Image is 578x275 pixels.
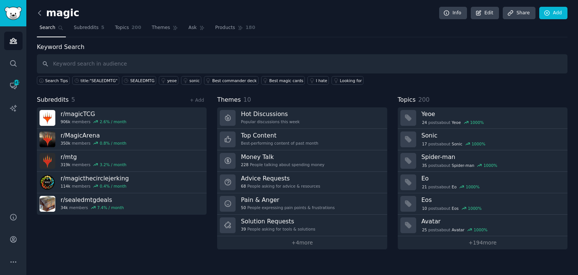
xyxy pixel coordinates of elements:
span: Eos [452,206,459,211]
a: Share [503,7,535,20]
h3: Hot Discussions [241,110,300,118]
a: SEALEDMTG [122,76,156,85]
span: 50 [241,205,246,210]
h3: Avatar [421,217,562,225]
span: Topics [398,95,416,105]
label: Keyword Search [37,43,84,50]
a: r/mtg319kmembers3.2% / month [37,150,207,172]
h2: magic [37,7,79,19]
a: Add [539,7,567,20]
a: + Add [190,98,204,103]
span: 17 [422,141,427,147]
span: 21 [422,184,427,189]
a: Eos10postsaboutEos1000% [398,193,567,215]
span: Products [215,24,235,31]
span: Yeoe [452,120,461,125]
span: 39 [241,226,246,232]
h3: Solution Requests [241,217,315,225]
span: 228 [241,162,248,167]
img: magicthecirclejerking [40,174,55,190]
button: Search Tips [37,76,70,85]
div: post s about [421,119,485,126]
div: 0.8 % / month [100,141,126,146]
span: Sonic [452,141,462,147]
div: People expressing pain points & frustrations [241,205,335,210]
a: r/magicTCG906kmembers2.6% / month [37,107,207,129]
div: Best magic cards [269,78,303,83]
h3: Top Content [241,131,318,139]
span: 200 [418,96,429,103]
a: sonic [181,76,201,85]
a: r/MagicArena350kmembers0.8% / month [37,129,207,150]
span: 114k [61,183,70,189]
a: Solution Requests39People asking for tools & solutions [217,215,387,236]
span: 341 [13,80,20,85]
h3: r/ mtg [61,153,126,161]
div: post s about [421,205,482,212]
a: Sonic17postsaboutSonic1000% [398,129,567,150]
div: Best-performing content of past month [241,141,318,146]
span: Themes [152,24,170,31]
a: Subreddits5 [71,22,107,37]
span: Subreddits [37,95,69,105]
a: Topics200 [112,22,144,37]
span: 34k [61,205,68,210]
div: post s about [421,162,498,169]
div: post s about [421,141,486,147]
div: 2.6 % / month [100,119,126,124]
a: Money Talk228People talking about spending money [217,150,387,172]
h3: r/ magicTCG [61,110,126,118]
a: Spider-man35postsaboutSpider-man1000% [398,150,567,172]
span: Ask [189,24,197,31]
div: 1000 % [468,206,482,211]
div: sonic [189,78,199,83]
span: Avatar [452,227,464,232]
div: 1000 % [466,184,480,189]
div: 1000 % [472,141,485,147]
a: Top ContentBest-performing content of past month [217,129,387,150]
span: Subreddits [74,24,99,31]
span: Themes [217,95,241,105]
div: yeoe [167,78,177,83]
span: 350k [61,141,70,146]
div: SEALEDMTG [130,78,155,83]
span: 10 [422,206,427,211]
span: 200 [132,24,141,31]
div: People asking for tools & solutions [241,226,315,232]
div: 7.4 % / month [97,205,124,210]
a: title:"SEALEDMTG" [72,76,119,85]
a: Hot DiscussionsPopular discussions this week [217,107,387,129]
img: sealedmtgdeals [40,196,55,212]
div: I hate [316,78,327,83]
h3: r/ magicthecirclejerking [61,174,129,182]
div: post s about [421,226,488,233]
div: People talking about spending money [241,162,324,167]
div: members [61,162,126,167]
h3: Yeoe [421,110,562,118]
h3: Eos [421,196,562,204]
div: 1000 % [484,163,497,168]
div: 1000 % [470,120,484,125]
div: 1000 % [474,227,488,232]
a: r/sealedmtgdeals34kmembers7.4% / month [37,193,207,215]
input: Keyword search in audience [37,54,567,73]
span: 5 [71,96,75,103]
span: 319k [61,162,70,167]
span: 906k [61,119,70,124]
a: Advice Requests68People asking for advice & resources [217,172,387,193]
a: Ask [186,22,207,37]
div: members [61,205,124,210]
a: Info [439,7,467,20]
a: Themes [149,22,181,37]
div: post s about [421,183,481,190]
a: Yeoe24postsaboutYeoe1000% [398,107,567,129]
div: Popular discussions this week [241,119,300,124]
h3: Money Talk [241,153,324,161]
span: 24 [422,120,427,125]
div: 3.2 % / month [100,162,126,167]
a: Avatar25postsaboutAvatar1000% [398,215,567,236]
span: Search [40,24,55,31]
span: 5 [101,24,105,31]
a: yeoe [159,76,178,85]
h3: Sonic [421,131,562,139]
